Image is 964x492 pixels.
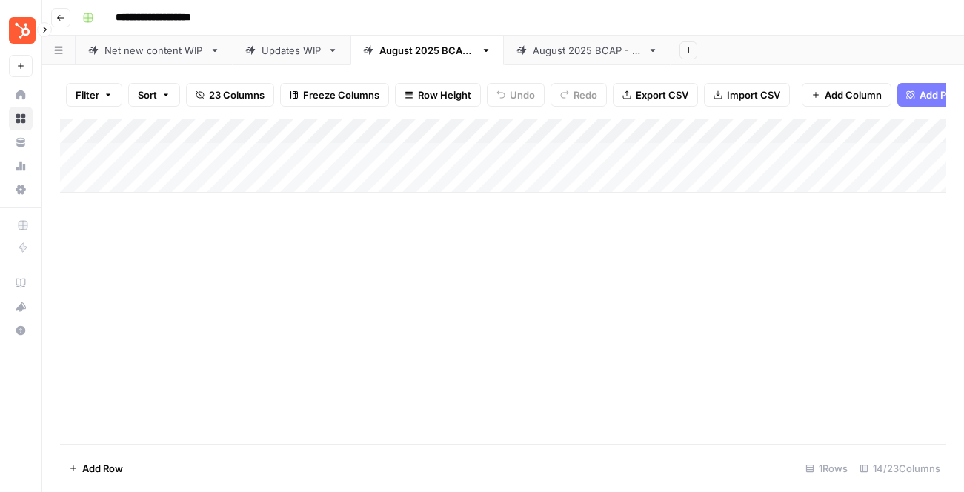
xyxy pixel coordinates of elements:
[504,36,671,65] a: [DATE] BCAP - Updates
[9,295,33,319] button: What's new?
[551,83,607,107] button: Redo
[350,36,504,65] a: [DATE] BCAP - NNPs
[280,83,389,107] button: Freeze Columns
[60,456,132,480] button: Add Row
[9,319,33,342] button: Help + Support
[636,87,688,102] span: Export CSV
[128,83,180,107] button: Sort
[9,17,36,44] img: Blog Content Action Plan Logo
[10,296,32,318] div: What's new?
[9,178,33,202] a: Settings
[800,456,854,480] div: 1 Rows
[76,36,233,65] a: Net new content WIP
[209,87,265,102] span: 23 Columns
[533,43,642,58] div: [DATE] BCAP - Updates
[613,83,698,107] button: Export CSV
[66,83,122,107] button: Filter
[9,130,33,154] a: Your Data
[9,154,33,178] a: Usage
[727,87,780,102] span: Import CSV
[82,461,123,476] span: Add Row
[76,87,99,102] span: Filter
[487,83,545,107] button: Undo
[233,36,350,65] a: Updates WIP
[303,87,379,102] span: Freeze Columns
[9,83,33,107] a: Home
[138,87,157,102] span: Sort
[510,87,535,102] span: Undo
[379,43,475,58] div: [DATE] BCAP - NNPs
[825,87,882,102] span: Add Column
[802,83,891,107] button: Add Column
[262,43,322,58] div: Updates WIP
[186,83,274,107] button: 23 Columns
[704,83,790,107] button: Import CSV
[395,83,481,107] button: Row Height
[9,12,33,49] button: Workspace: Blog Content Action Plan
[854,456,946,480] div: 14/23 Columns
[574,87,597,102] span: Redo
[418,87,471,102] span: Row Height
[9,107,33,130] a: Browse
[104,43,204,58] div: Net new content WIP
[9,271,33,295] a: AirOps Academy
